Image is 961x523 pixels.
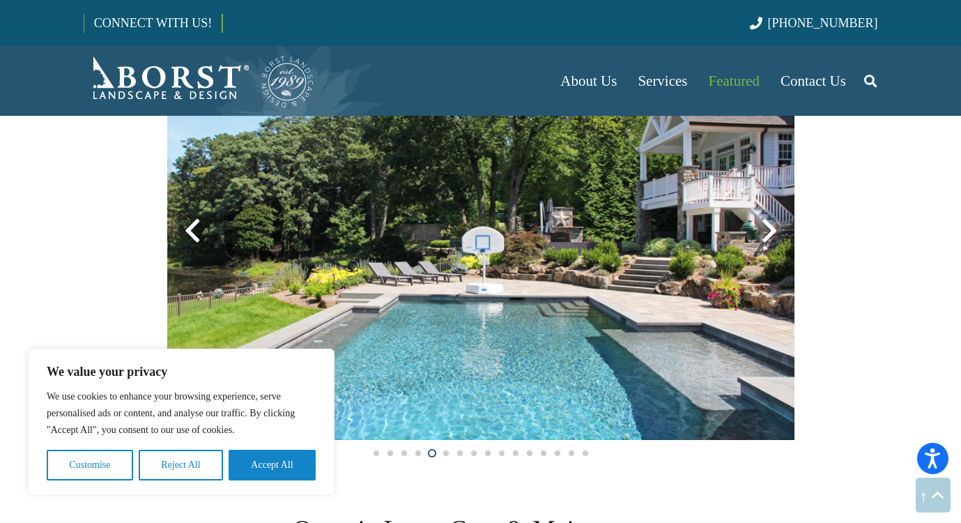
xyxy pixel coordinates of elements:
[768,16,878,30] span: [PHONE_NUMBER]
[627,46,698,116] a: Services
[698,46,770,116] a: Featured
[28,349,335,495] div: We value your privacy
[84,6,222,40] a: CONNECT WITH US!
[47,450,133,480] button: Customise
[84,53,315,109] a: Borst-Logo
[750,16,877,30] a: [PHONE_NUMBER]
[229,450,316,480] button: Accept All
[47,363,316,380] p: We value your privacy
[550,46,627,116] a: About Us
[856,63,884,98] a: Search
[638,73,687,89] span: Services
[139,450,223,480] button: Reject All
[916,478,951,513] a: Back to top
[770,46,856,116] a: Contact Us
[781,73,846,89] span: Contact Us
[560,73,617,89] span: About Us
[709,73,760,89] span: Featured
[47,388,316,439] p: We use cookies to enhance your browsing experience, serve personalised ads or content, and analys...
